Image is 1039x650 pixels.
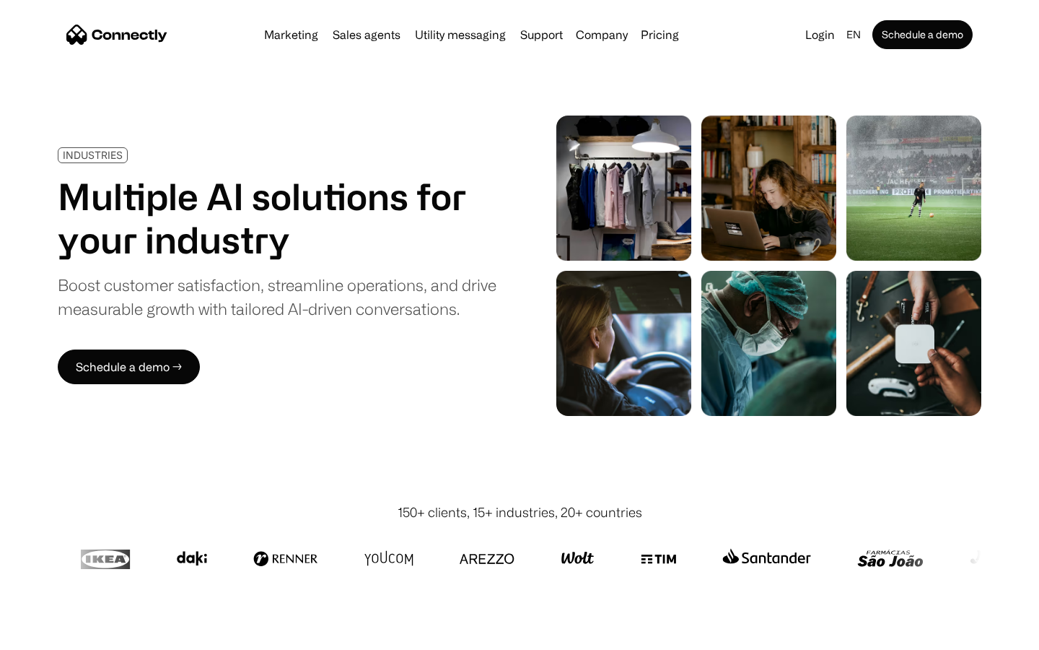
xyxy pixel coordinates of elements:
div: 150+ clients, 15+ industries, 20+ countries [398,503,642,522]
a: Login [799,25,841,45]
div: INDUSTRIES [63,149,123,160]
div: Boost customer satisfaction, streamline operations, and drive measurable growth with tailored AI-... [58,273,496,321]
div: Company [576,25,628,45]
a: Sales agents [327,29,406,40]
a: Schedule a demo → [58,350,200,384]
h1: Multiple AI solutions for your industry [58,175,496,261]
aside: Language selected: English [14,623,87,645]
a: Utility messaging [409,29,512,40]
a: Marketing [258,29,324,40]
a: Pricing [635,29,685,40]
a: Support [514,29,569,40]
div: en [846,25,861,45]
a: Schedule a demo [872,20,973,49]
ul: Language list [29,625,87,645]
